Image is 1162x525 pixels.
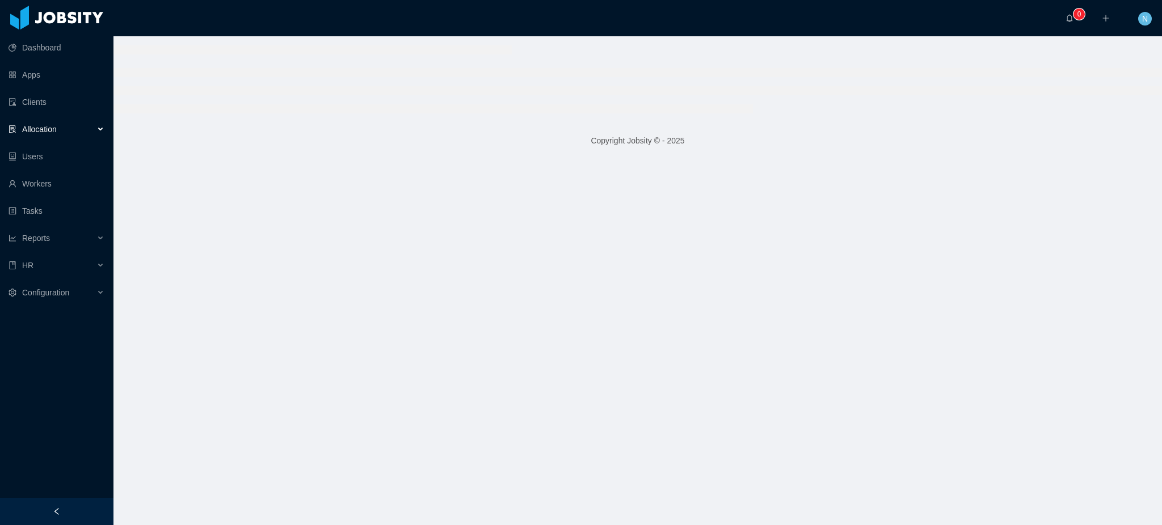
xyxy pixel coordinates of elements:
i: icon: solution [9,125,16,133]
i: icon: line-chart [9,234,16,242]
span: Configuration [22,288,69,297]
footer: Copyright Jobsity © - 2025 [113,121,1162,160]
span: HR [22,261,33,270]
i: icon: setting [9,289,16,297]
span: Reports [22,234,50,243]
sup: 0 [1073,9,1085,20]
a: icon: pie-chartDashboard [9,36,104,59]
span: N [1142,12,1148,26]
a: icon: auditClients [9,91,104,113]
a: icon: robotUsers [9,145,104,168]
a: icon: appstoreApps [9,63,104,86]
i: icon: book [9,261,16,269]
i: icon: plus [1102,14,1110,22]
i: icon: bell [1066,14,1073,22]
span: Allocation [22,125,57,134]
a: icon: profileTasks [9,200,104,222]
a: icon: userWorkers [9,172,104,195]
